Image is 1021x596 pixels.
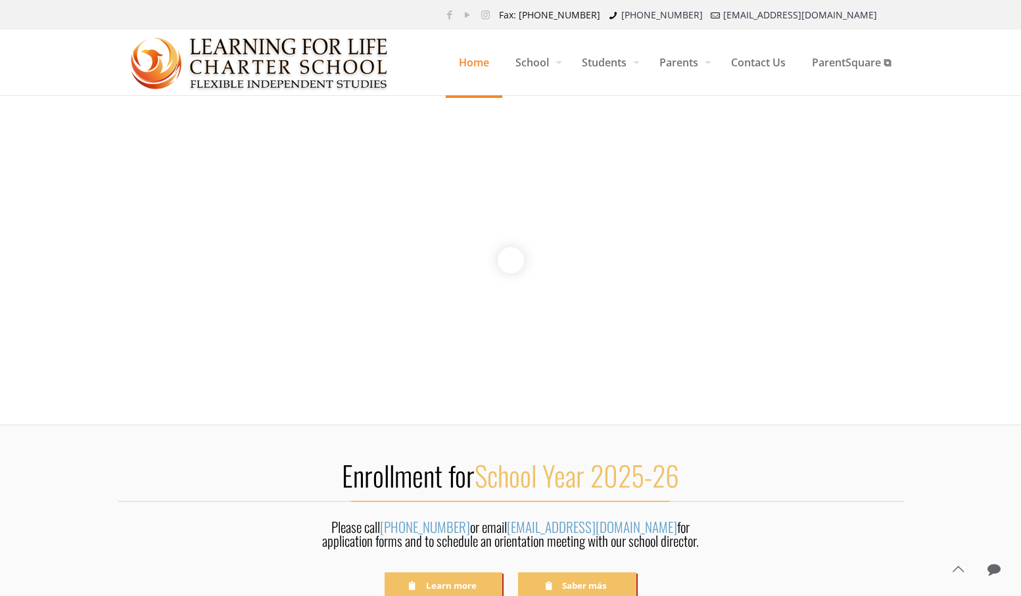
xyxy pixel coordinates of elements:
span: Home [446,43,502,82]
a: [PHONE_NUMBER] [621,9,703,21]
a: [EMAIL_ADDRESS][DOMAIN_NAME] [507,516,677,537]
a: Contact Us [718,30,799,95]
a: School [502,30,569,95]
img: Home [131,30,389,96]
a: Instagram icon [479,8,492,21]
a: [EMAIL_ADDRESS][DOMAIN_NAME] [723,9,877,21]
a: Parents [646,30,718,95]
span: Parents [646,43,718,82]
h2: Enrollment for [118,458,904,492]
span: School Year 2025-26 [475,455,679,495]
span: School [502,43,569,82]
i: phone [607,9,620,21]
a: Facebook icon [443,8,457,21]
a: Students [569,30,646,95]
span: Students [569,43,646,82]
span: Contact Us [718,43,799,82]
a: Home [446,30,502,95]
a: Learning for Life Charter School [131,30,389,95]
div: Please call or email for application forms and to schedule an orientation meeting with our school... [306,520,715,555]
a: Back to top icon [944,555,972,583]
a: [PHONE_NUMBER] [380,516,470,537]
a: ParentSquare ⧉ [799,30,904,95]
a: YouTube icon [461,8,475,21]
span: ParentSquare ⧉ [799,43,904,82]
i: mail [709,9,723,21]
